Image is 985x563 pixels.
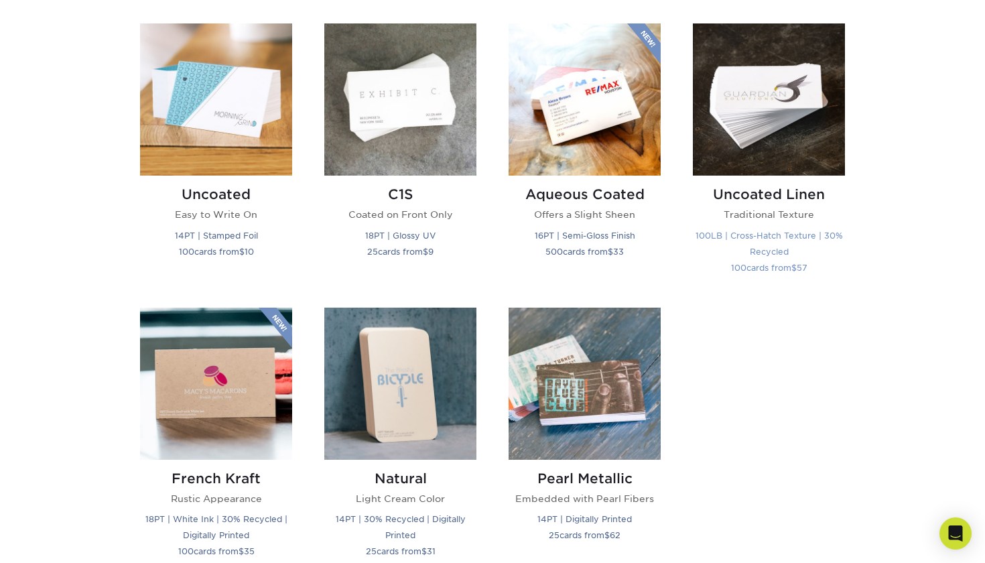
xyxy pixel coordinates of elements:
span: 33 [613,247,624,257]
span: $ [608,247,613,257]
img: Pearl Metallic Business Cards [509,308,661,460]
h2: C1S [324,186,476,202]
span: 100 [731,263,746,273]
a: Uncoated Business Cards Uncoated Easy to Write On 14PT | Stamped Foil 100cards from$10 [140,23,292,291]
span: 100 [178,546,194,556]
span: 9 [428,247,434,257]
img: Uncoated Business Cards [140,23,292,176]
h2: Uncoated [140,186,292,202]
small: cards from [545,247,624,257]
span: 31 [427,546,436,556]
small: 14PT | Digitally Printed [537,514,632,524]
small: 18PT | White Ink | 30% Recycled | Digitally Printed [145,514,287,540]
p: Embedded with Pearl Fibers [509,492,661,505]
h2: Pearl Metallic [509,471,661,487]
div: Open Intercom Messenger [939,517,972,550]
a: Aqueous Coated Business Cards Aqueous Coated Offers a Slight Sheen 16PT | Semi-Gloss Finish 500ca... [509,23,661,291]
a: Uncoated Linen Business Cards Uncoated Linen Traditional Texture 100LB | Cross-Hatch Texture | 30... [693,23,845,291]
span: 100 [179,247,194,257]
p: Rustic Appearance [140,492,292,505]
span: 500 [545,247,563,257]
span: 25 [367,247,378,257]
img: Aqueous Coated Business Cards [509,23,661,176]
small: cards from [366,546,436,556]
h2: Uncoated Linen [693,186,845,202]
img: Uncoated Linen Business Cards [693,23,845,176]
span: $ [421,546,427,556]
span: 57 [797,263,807,273]
small: 18PT | Glossy UV [365,231,436,241]
span: $ [423,247,428,257]
small: 14PT | Stamped Foil [175,231,258,241]
img: New Product [627,23,661,64]
img: French Kraft Business Cards [140,308,292,460]
span: $ [604,530,610,540]
small: 100LB | Cross-Hatch Texture | 30% Recycled [696,231,843,257]
span: 25 [549,530,560,540]
p: Traditional Texture [693,208,845,221]
img: New Product [259,308,292,348]
span: 62 [610,530,620,540]
small: cards from [178,546,255,556]
small: cards from [731,263,807,273]
small: cards from [549,530,620,540]
span: $ [239,546,244,556]
span: 35 [244,546,255,556]
h2: Aqueous Coated [509,186,661,202]
p: Light Cream Color [324,492,476,505]
a: C1S Business Cards C1S Coated on Front Only 18PT | Glossy UV 25cards from$9 [324,23,476,291]
span: $ [239,247,245,257]
small: cards from [179,247,254,257]
span: $ [791,263,797,273]
span: 10 [245,247,254,257]
p: Easy to Write On [140,208,292,221]
small: 14PT | 30% Recycled | Digitally Printed [336,514,466,540]
img: C1S Business Cards [324,23,476,176]
span: 25 [366,546,377,556]
p: Coated on Front Only [324,208,476,221]
p: Offers a Slight Sheen [509,208,661,221]
small: cards from [367,247,434,257]
h2: Natural [324,471,476,487]
small: 16PT | Semi-Gloss Finish [535,231,635,241]
img: Natural Business Cards [324,308,476,460]
h2: French Kraft [140,471,292,487]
